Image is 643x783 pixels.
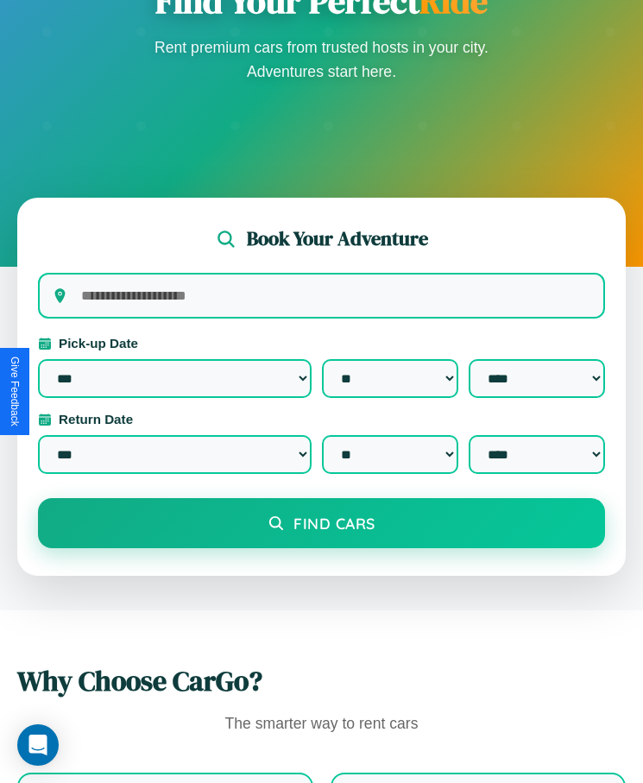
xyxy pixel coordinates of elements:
[38,336,605,350] label: Pick-up Date
[9,357,21,426] div: Give Feedback
[17,662,626,700] h2: Why Choose CarGo?
[149,35,495,84] p: Rent premium cars from trusted hosts in your city. Adventures start here.
[17,710,626,738] p: The smarter way to rent cars
[38,412,605,426] label: Return Date
[38,498,605,548] button: Find Cars
[17,724,59,766] div: Open Intercom Messenger
[247,225,428,252] h2: Book Your Adventure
